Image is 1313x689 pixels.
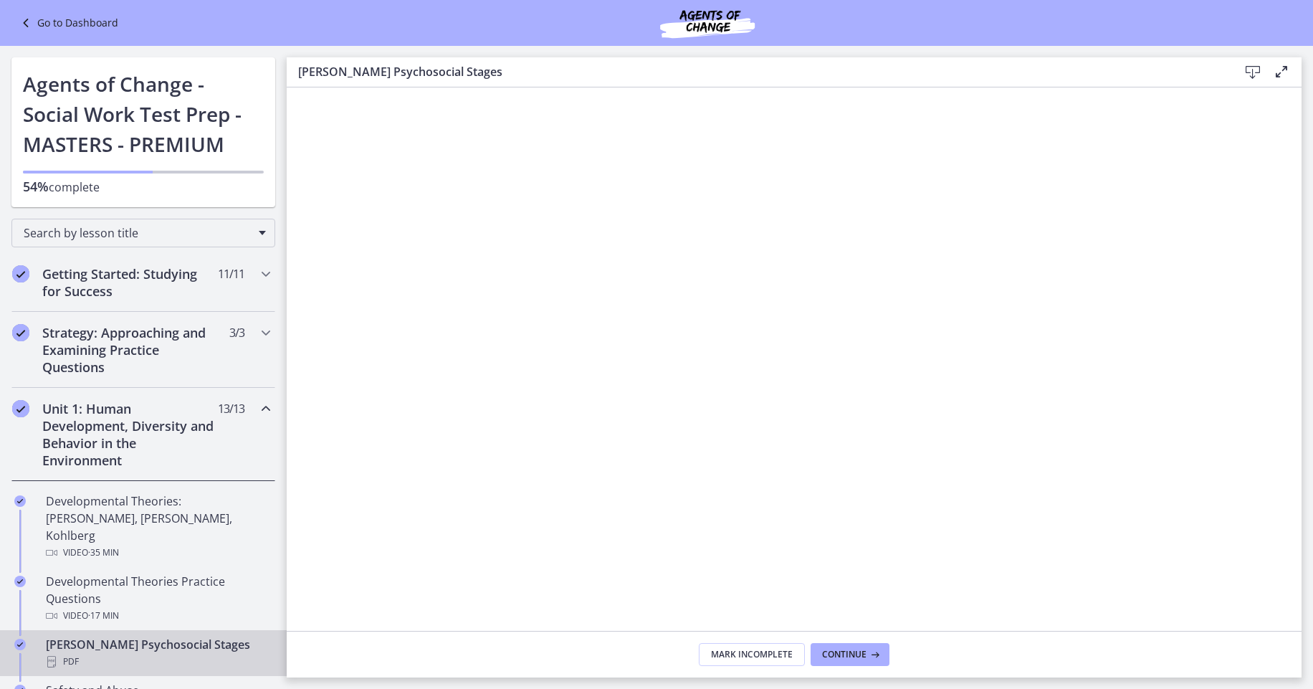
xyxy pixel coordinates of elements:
div: PDF [46,653,269,670]
i: Completed [14,495,26,507]
i: Completed [12,324,29,341]
h2: Getting Started: Studying for Success [42,265,217,300]
span: 11 / 11 [218,265,244,282]
a: Go to Dashboard [17,14,118,32]
i: Completed [14,639,26,650]
div: Video [46,544,269,561]
img: Agents of Change [621,6,793,40]
div: [PERSON_NAME] Psychosocial Stages [46,636,269,670]
span: 54% [23,178,49,195]
div: Developmental Theories Practice Questions [46,573,269,624]
div: Video [46,607,269,624]
i: Completed [12,400,29,417]
i: Completed [12,265,29,282]
span: · 35 min [88,544,119,561]
h2: Strategy: Approaching and Examining Practice Questions [42,324,217,376]
span: · 17 min [88,607,119,624]
h3: [PERSON_NAME] Psychosocial Stages [298,63,1216,80]
button: Mark Incomplete [699,643,805,666]
h1: Agents of Change - Social Work Test Prep - MASTERS - PREMIUM [23,69,264,159]
h2: Unit 1: Human Development, Diversity and Behavior in the Environment [42,400,217,469]
span: Mark Incomplete [711,649,793,660]
p: complete [23,178,264,196]
span: 3 / 3 [229,324,244,341]
div: Developmental Theories: [PERSON_NAME], [PERSON_NAME], Kohlberg [46,493,269,561]
span: Search by lesson title [24,225,252,241]
span: Continue [822,649,866,660]
span: 13 / 13 [218,400,244,417]
div: Search by lesson title [11,219,275,247]
button: Continue [811,643,889,666]
i: Completed [14,576,26,587]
